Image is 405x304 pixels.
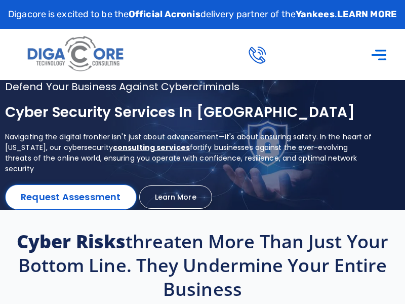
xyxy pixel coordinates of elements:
[129,9,200,20] strong: Official Acronis
[155,194,196,201] span: Learn More
[5,132,375,174] p: Navigating the digital frontier isn't just about advancement—it's about ensuring safety. In the h...
[17,229,126,254] strong: Cyber risks
[139,185,212,209] a: Learn More
[366,41,392,68] div: Menu Toggle
[5,103,375,122] h1: Cyber Security services in [GEOGRAPHIC_DATA]
[5,184,137,210] a: Request Assessment
[8,8,397,21] p: Digacore is excited to be the delivery partner of the .
[296,9,335,20] strong: Yankees
[5,80,375,93] h2: Defend your business against cybercriminals
[113,142,190,153] a: consulting services
[5,230,400,301] h2: threaten more than just your bottom line. They undermine your entire business
[25,32,128,76] img: Digacore logo 1
[337,9,397,20] a: LEARN MORE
